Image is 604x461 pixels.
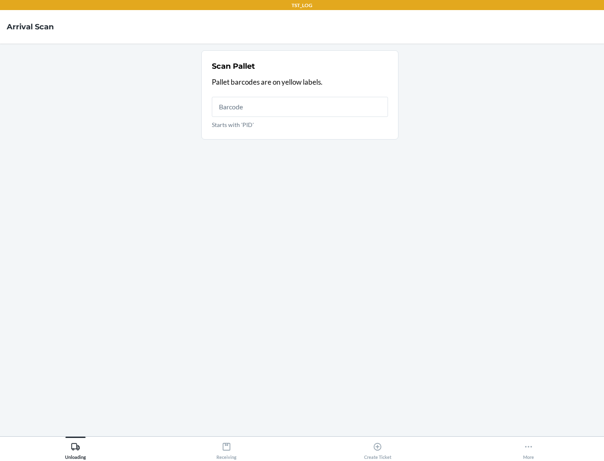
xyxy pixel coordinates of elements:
p: Starts with 'PID' [212,120,388,129]
p: Pallet barcodes are on yellow labels. [212,77,388,88]
div: Create Ticket [364,439,391,460]
button: More [453,437,604,460]
input: Starts with 'PID' [212,97,388,117]
button: Create Ticket [302,437,453,460]
div: Unloading [65,439,86,460]
p: TST_LOG [292,2,312,9]
div: Receiving [216,439,237,460]
h4: Arrival Scan [7,21,54,32]
h2: Scan Pallet [212,61,255,72]
button: Receiving [151,437,302,460]
div: More [523,439,534,460]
